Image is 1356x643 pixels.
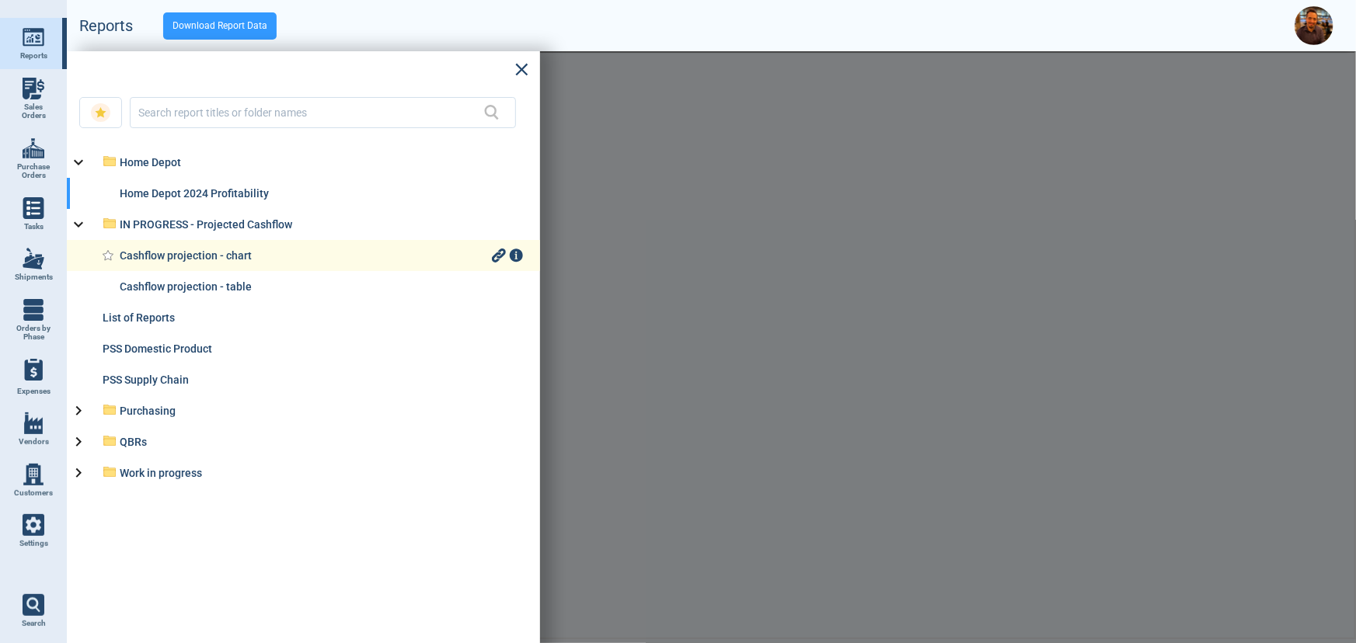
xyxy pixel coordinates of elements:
[103,374,489,386] div: PSS Supply Chain
[19,539,48,548] span: Settings
[1295,6,1333,45] img: Avatar
[19,437,49,447] span: Vendors
[12,162,54,180] span: Purchase Orders
[103,342,489,355] div: PSS Domestic Product
[23,514,44,536] img: menu_icon
[23,137,44,159] img: menu_icon
[22,619,46,628] span: Search
[120,156,509,169] div: Home Depot
[23,412,44,434] img: menu_icon
[120,187,489,200] div: Home Depot 2024 Profitability
[12,324,54,342] span: Orders by Phase
[12,103,54,120] span: Sales Orders
[138,102,484,124] input: Search report titles or folder names
[17,387,51,396] span: Expenses
[103,311,489,324] div: List of Reports
[20,51,47,61] span: Reports
[120,249,489,262] div: Cashflow projection - chart
[120,467,509,479] div: Work in progress
[14,488,53,498] span: Customers
[120,218,509,231] div: IN PROGRESS - Projected Cashflow
[23,26,44,48] img: menu_icon
[79,17,133,35] h2: Reports
[163,12,277,40] button: Download Report Data
[120,405,509,417] div: Purchasing
[23,78,44,99] img: menu_icon
[23,248,44,269] img: menu_icon
[23,197,44,219] img: menu_icon
[23,464,44,485] img: menu_icon
[24,222,44,231] span: Tasks
[15,273,53,282] span: Shipments
[120,280,489,293] div: Cashflow projection - table
[23,299,44,321] img: menu_icon
[120,436,509,448] div: QBRs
